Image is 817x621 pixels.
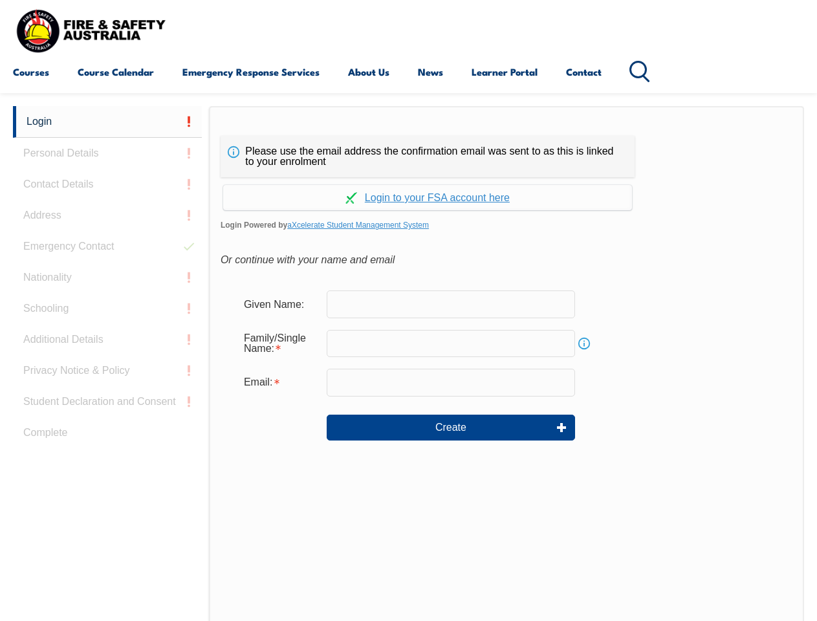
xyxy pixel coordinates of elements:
div: Or continue with your name and email [221,250,792,270]
a: Emergency Response Services [182,56,320,87]
a: Info [575,334,593,353]
div: Please use the email address the confirmation email was sent to as this is linked to your enrolment [221,136,635,177]
a: Course Calendar [78,56,154,87]
a: Courses [13,56,49,87]
a: Contact [566,56,602,87]
a: Learner Portal [472,56,538,87]
div: Family/Single Name is required. [234,326,327,361]
a: About Us [348,56,389,87]
div: Email is required. [234,370,327,395]
img: Log in withaxcelerate [345,192,357,204]
span: Login Powered by [221,215,792,235]
a: News [418,56,443,87]
a: Login [13,106,202,138]
div: Given Name: [234,292,327,316]
button: Create [327,415,575,441]
a: aXcelerate Student Management System [287,221,429,230]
